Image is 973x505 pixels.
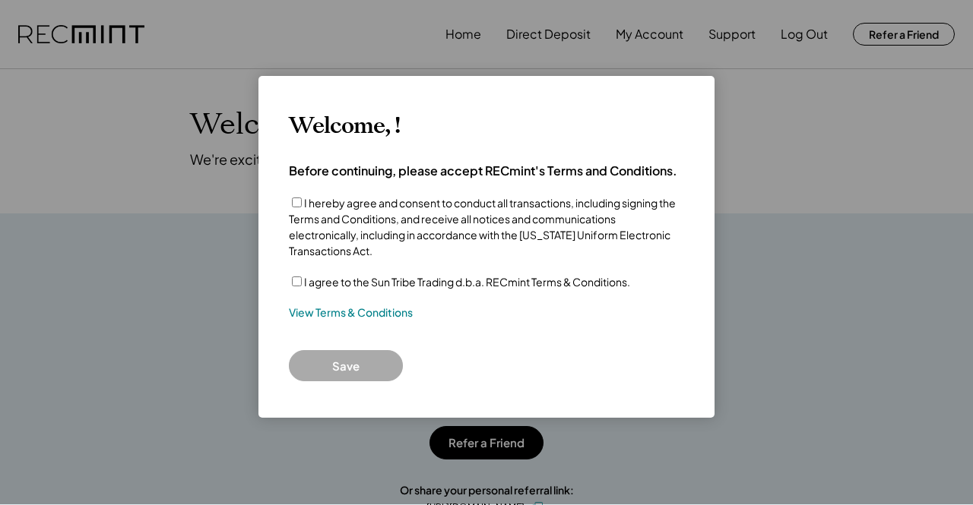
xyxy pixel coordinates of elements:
[289,196,676,257] label: I hereby agree and consent to conduct all transactions, including signing the Terms and Condition...
[289,163,677,179] h4: Before continuing, please accept RECmint's Terms and Conditions.
[289,305,413,320] a: View Terms & Conditions
[289,112,400,140] h3: Welcome, !
[304,275,630,289] label: I agree to the Sun Tribe Trading d.b.a. RECmint Terms & Conditions.
[289,350,403,381] button: Save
